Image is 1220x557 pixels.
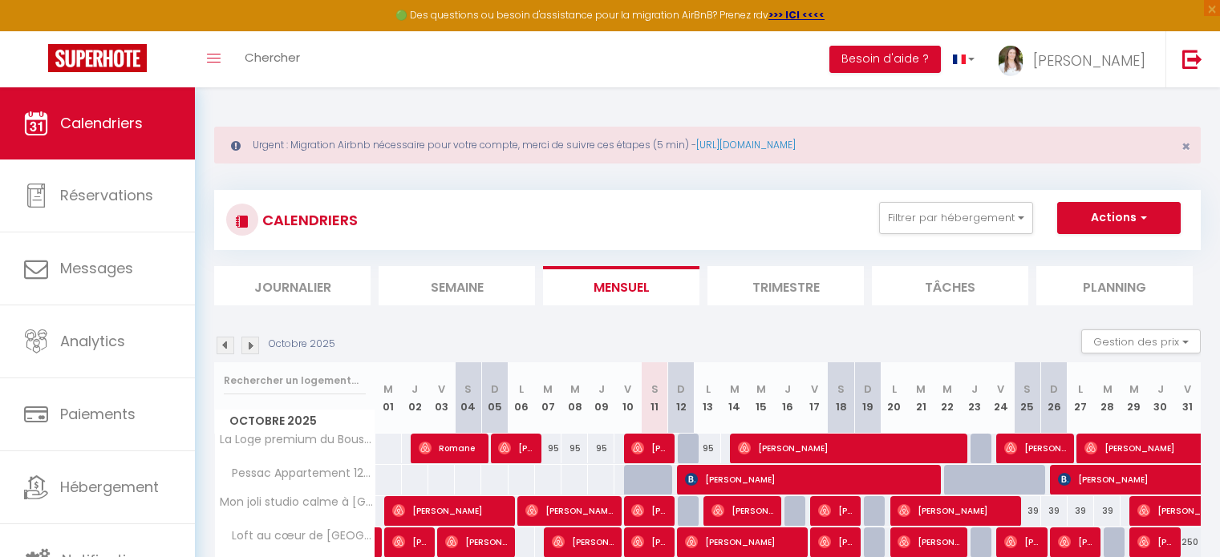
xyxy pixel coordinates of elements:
th: 05 [481,362,508,434]
span: [PERSON_NAME] [1033,50,1145,71]
abbr: J [1157,381,1164,397]
th: 15 [748,362,774,434]
img: ... [999,46,1023,76]
th: 25 [1014,362,1040,434]
span: × [1181,136,1190,156]
div: 95 [695,434,721,463]
th: 28 [1094,362,1121,434]
th: 17 [801,362,828,434]
img: logout [1182,49,1202,69]
th: 14 [721,362,748,434]
abbr: V [1184,381,1191,397]
th: 07 [535,362,561,434]
span: [PERSON_NAME] [685,464,932,494]
li: Planning [1036,266,1193,305]
abbr: J [784,381,791,397]
span: [PERSON_NAME] [1137,527,1173,557]
span: [PERSON_NAME] [1004,433,1066,463]
abbr: M [570,381,580,397]
span: Chercher [245,49,300,66]
th: 24 [987,362,1014,434]
th: 29 [1121,362,1147,434]
div: 95 [535,434,561,463]
span: Réservations [60,185,153,205]
span: [PERSON_NAME] [392,495,507,526]
span: Pessac Appartement 1202 [217,465,378,482]
span: Calendriers [60,113,143,133]
abbr: L [706,381,711,397]
th: 20 [881,362,907,434]
abbr: M [916,381,926,397]
span: [PERSON_NAME] [898,495,1012,526]
th: 08 [561,362,588,434]
span: [PERSON_NAME] [525,495,614,526]
abbr: M [756,381,766,397]
span: [PERSON_NAME] [392,527,428,557]
button: Close [1181,139,1190,154]
span: Hébergement [60,477,159,497]
div: 95 [561,434,588,463]
div: 95 [588,434,614,463]
a: [URL][DOMAIN_NAME] [696,138,796,151]
span: [PERSON_NAME] [711,495,773,526]
div: Urgent : Migration Airbnb nécessaire pour votre compte, merci de suivre ces étapes (5 min) - [214,127,1201,163]
th: 23 [961,362,987,434]
span: [PERSON_NAME] [685,527,800,557]
th: 27 [1068,362,1094,434]
button: Besoin d'aide ? [829,46,941,73]
span: [PERSON_NAME] [498,433,533,463]
span: [PERSON_NAME] [898,527,959,557]
span: [PERSON_NAME] [445,527,507,557]
span: Paiements [60,404,136,424]
h3: CALENDRIERS [258,202,358,238]
a: >>> ICI <<<< [768,8,825,22]
abbr: L [892,381,897,397]
th: 16 [775,362,801,434]
abbr: M [730,381,740,397]
span: Analytics [60,331,125,351]
button: Filtrer par hébergement [879,202,1033,234]
th: 19 [854,362,881,434]
th: 26 [1041,362,1068,434]
abbr: V [624,381,631,397]
div: 39 [1068,496,1094,526]
th: 13 [695,362,721,434]
abbr: M [1129,381,1139,397]
abbr: S [651,381,659,397]
abbr: J [411,381,418,397]
button: Actions [1057,202,1181,234]
img: Super Booking [48,44,147,72]
div: 39 [1094,496,1121,526]
li: Trimestre [707,266,864,305]
span: [PERSON_NAME] [631,527,667,557]
th: 06 [509,362,535,434]
th: 11 [642,362,668,434]
li: Tâches [872,266,1028,305]
span: La Loge premium du Bouscat [217,434,378,446]
p: Octobre 2025 [269,337,335,352]
th: 01 [375,362,402,434]
abbr: J [598,381,605,397]
span: Octobre 2025 [215,410,375,433]
abbr: S [837,381,845,397]
abbr: D [677,381,685,397]
th: 04 [455,362,481,434]
li: Journalier [214,266,371,305]
div: 39 [1014,496,1040,526]
th: 10 [614,362,641,434]
abbr: V [438,381,445,397]
abbr: S [464,381,472,397]
abbr: V [811,381,818,397]
a: ... [PERSON_NAME] [987,31,1165,87]
li: Mensuel [543,266,699,305]
div: 39 [1041,496,1068,526]
th: 09 [588,362,614,434]
span: [PERSON_NAME] [552,527,614,557]
abbr: S [1023,381,1031,397]
span: [PERSON_NAME] [738,433,959,463]
abbr: J [971,381,978,397]
abbr: M [1103,381,1113,397]
span: [PERSON_NAME] [631,495,667,526]
abbr: L [1078,381,1083,397]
